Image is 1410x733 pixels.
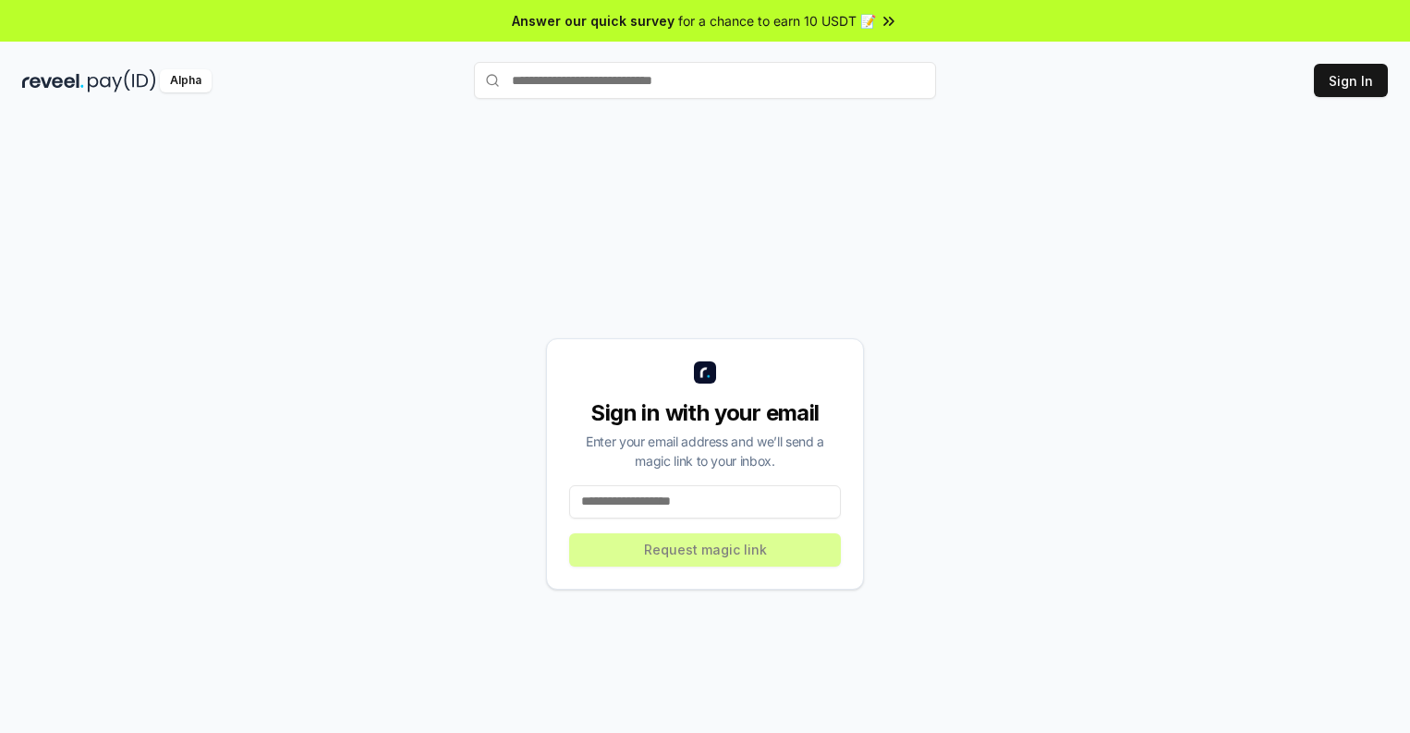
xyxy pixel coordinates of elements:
[569,398,841,428] div: Sign in with your email
[22,69,84,92] img: reveel_dark
[160,69,212,92] div: Alpha
[694,361,716,384] img: logo_small
[88,69,156,92] img: pay_id
[1314,64,1388,97] button: Sign In
[512,11,675,31] span: Answer our quick survey
[678,11,876,31] span: for a chance to earn 10 USDT 📝
[569,432,841,470] div: Enter your email address and we’ll send a magic link to your inbox.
